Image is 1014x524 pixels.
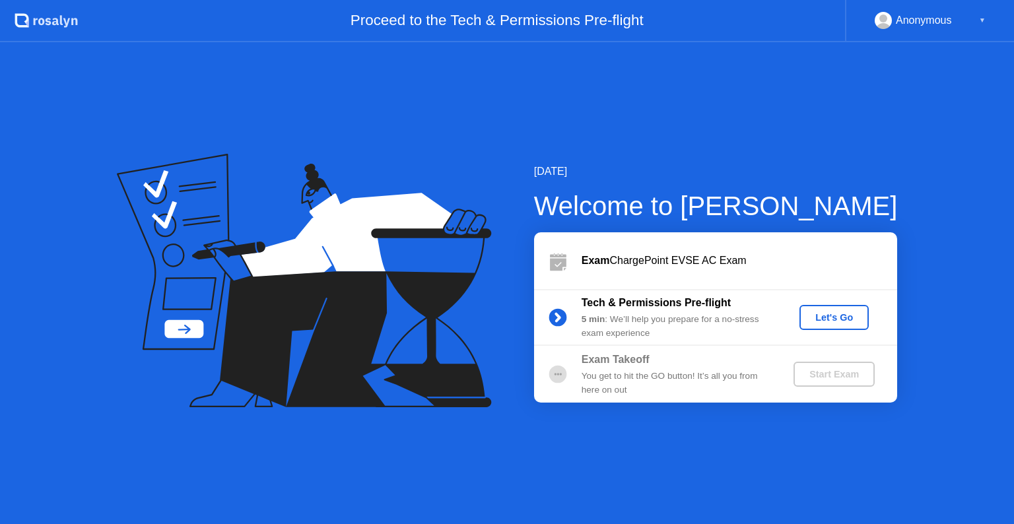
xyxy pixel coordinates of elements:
div: ChargePoint EVSE AC Exam [582,253,897,269]
button: Start Exam [794,362,875,387]
b: 5 min [582,314,605,324]
div: Let's Go [805,312,863,323]
b: Exam Takeoff [582,354,650,365]
b: Exam [582,255,610,266]
div: Start Exam [799,369,869,379]
div: [DATE] [534,164,898,180]
div: : We’ll help you prepare for a no-stress exam experience [582,313,772,340]
div: Anonymous [896,12,952,29]
button: Let's Go [799,305,869,330]
div: You get to hit the GO button! It’s all you from here on out [582,370,772,397]
b: Tech & Permissions Pre-flight [582,297,731,308]
div: Welcome to [PERSON_NAME] [534,186,898,226]
div: ▼ [979,12,986,29]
